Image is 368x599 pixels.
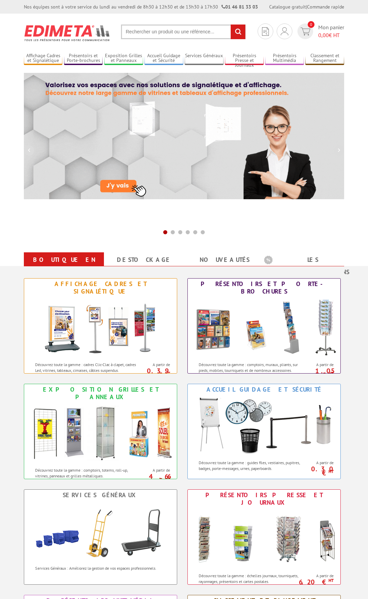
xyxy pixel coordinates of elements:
[187,384,341,479] a: Accueil Guidage et Sécurité Accueil Guidage et Sécurité Découvrez toute la gamme : guides files, ...
[24,489,177,585] a: Services Généraux Services Généraux Services Généraux : Améliorez la gestion de vos espaces profe...
[104,254,185,266] a: Destockage
[184,254,265,266] a: nouveautés
[305,53,344,64] a: Classement et Rangement
[296,23,344,39] a: devis rapide 0 Mon panier 0,00€ HT
[269,4,306,10] a: Catalogue gratuit
[269,3,344,10] div: |
[26,386,175,401] div: Exposition Grilles et Panneaux
[165,371,170,376] sup: HT
[165,476,170,482] sup: HT
[264,254,345,278] a: Les promotions
[302,573,334,579] span: A partir de
[199,573,300,584] p: Découvrez toute la gamme : échelles journaux, tourniquets, rayonnages, présentoirs et cartes post...
[225,53,263,64] a: Présentoirs Presse et Journaux
[189,297,339,358] img: Présentoirs et Porte-brochures
[187,278,341,374] a: Présentoirs et Porte-brochures Présentoirs et Porte-brochures Découvrez toute la gamme : comptoir...
[35,467,137,479] p: Découvrez toute la gamme : comptoirs, totems, roll-up, vitrines, panneaux et grilles métalliques.
[299,369,334,377] p: 1.05 €
[104,53,143,64] a: Exposition Grilles et Panneaux
[318,31,344,39] span: € HT
[135,369,170,377] p: 0.39 €
[35,565,175,571] p: Services Généraux : Améliorez la gestion de vos espaces professionnels.
[24,278,177,374] a: Affichage Cadres et Signalétique Affichage Cadres et Signalétique Découvrez toute la gamme : cadr...
[199,460,300,471] p: Découvrez toute la gamme : guides files, vestiaires, pupitres, badges, porte-messages, urnes, pap...
[189,386,339,393] div: Accueil Guidage et Sécurité
[185,53,223,64] a: Services Généraux
[299,580,334,584] p: 6.20 €
[24,254,105,278] a: Boutique en ligne
[144,53,183,64] a: Accueil Guidage et Sécurité
[135,474,170,483] p: 4.66 €
[24,53,62,64] a: Affichage Cadres et Signalétique
[231,25,245,39] input: rechercher
[139,468,170,473] span: A partir de
[64,53,103,64] a: Présentoirs et Porte-brochures
[189,395,339,456] img: Accueil Guidage et Sécurité
[26,280,175,295] div: Affichage Cadres et Signalétique
[26,403,175,464] img: Exposition Grilles et Panneaux
[302,460,334,466] span: A partir de
[328,578,334,583] sup: HT
[24,3,258,10] div: Nos équipes sont à votre service du lundi au vendredi de 8h30 à 12h30 et de 13h30 à 17h30
[299,467,334,475] p: 0.30 €
[199,362,300,373] p: Découvrez toute la gamme : comptoirs, muraux, pliants, sur pieds, mobiles, tourniquets et de nomb...
[264,254,349,267] b: Les promotions
[318,32,329,38] span: 0,00
[318,23,344,39] span: Mon panier
[26,501,175,562] img: Services Généraux
[262,27,269,36] img: devis rapide
[37,297,164,358] img: Affichage Cadres et Signalétique
[24,20,111,46] img: Présentoir, panneau, stand - Edimeta - PLV, affichage, mobilier bureau, entreprise
[139,362,170,367] span: A partir de
[121,25,246,39] input: Rechercher un produit ou une référence...
[189,491,339,506] div: Présentoirs Presse et Journaux
[35,362,137,373] p: Découvrez toute la gamme : cadres Clic-Clac à clapet, cadres Led, vitrines, tableaux, cimaises, c...
[328,469,334,474] sup: HT
[308,21,315,28] span: 0
[189,280,339,295] div: Présentoirs et Porte-brochures
[281,27,288,35] img: devis rapide
[24,384,177,479] a: Exposition Grilles et Panneaux Exposition Grilles et Panneaux Découvrez toute la gamme : comptoir...
[307,4,344,10] a: Commande rapide
[189,508,339,569] img: Présentoirs Presse et Journaux
[301,28,310,35] img: devis rapide
[26,491,175,499] div: Services Généraux
[265,53,304,64] a: Présentoirs Multimédia
[302,362,334,367] span: A partir de
[221,4,258,10] strong: 01 46 81 33 03
[328,371,334,376] sup: HT
[187,489,341,585] a: Présentoirs Presse et Journaux Présentoirs Presse et Journaux Découvrez toute la gamme : échelles...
